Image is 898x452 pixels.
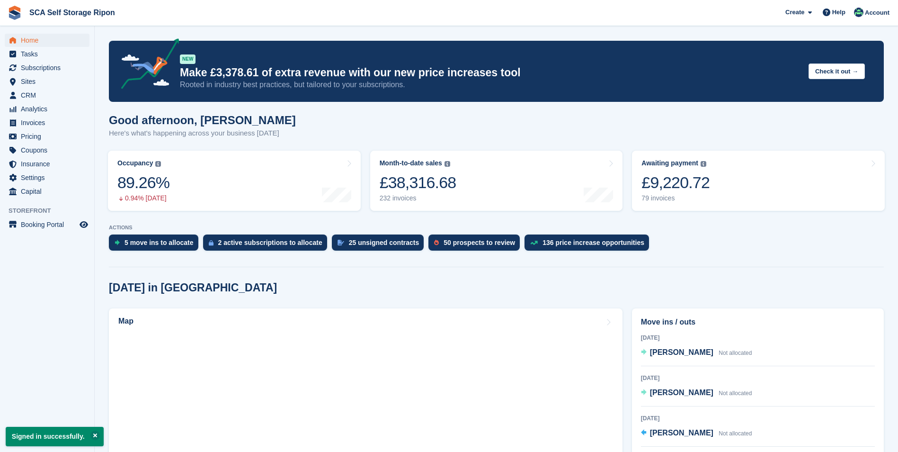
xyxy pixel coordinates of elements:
[641,374,875,382] div: [DATE]
[5,185,89,198] a: menu
[117,159,153,167] div: Occupancy
[370,151,623,211] a: Month-to-date sales £38,316.68 232 invoices
[21,116,78,129] span: Invoices
[21,130,78,143] span: Pricing
[641,194,710,202] div: 79 invoices
[124,239,194,246] div: 5 move ins to allocate
[332,235,429,255] a: 25 unsigned contracts
[26,5,119,20] a: SCA Self Storage Ripon
[109,225,884,231] p: ACTIONS
[641,159,698,167] div: Awaiting payment
[21,47,78,61] span: Tasks
[5,144,89,157] a: menu
[632,151,885,211] a: Awaiting payment £9,220.72 79 invoices
[109,235,203,255] a: 5 move ins to allocate
[118,317,133,325] h2: Map
[641,347,752,359] a: [PERSON_NAME] Not allocated
[5,102,89,116] a: menu
[180,66,801,80] p: Make £3,378.61 of extra revenue with our new price increases tool
[5,47,89,61] a: menu
[6,427,104,446] p: Signed in successfully.
[641,427,752,440] a: [PERSON_NAME] Not allocated
[785,8,804,17] span: Create
[21,218,78,231] span: Booking Portal
[109,114,296,127] h1: Good afternoon, [PERSON_NAME]
[719,430,752,437] span: Not allocated
[108,151,361,211] a: Occupancy 89.26% 0.94% [DATE]
[5,157,89,171] a: menu
[719,390,752,397] span: Not allocated
[9,206,94,216] span: Storefront
[8,6,22,20] img: stora-icon-8386f47178a22dfd0bd8f6a31ec36ba5ce8667c1dd55bd0f319d3a0aa187defe.svg
[203,235,332,255] a: 2 active subscriptions to allocate
[218,239,322,246] div: 2 active subscriptions to allocate
[21,102,78,116] span: Analytics
[180,54,196,64] div: NEW
[21,75,78,88] span: Sites
[5,218,89,231] a: menu
[21,34,78,47] span: Home
[641,173,710,192] div: £9,220.72
[5,34,89,47] a: menu
[380,173,456,192] div: £38,316.68
[117,173,169,192] div: 89.26%
[701,161,706,167] img: icon-info-grey-7440780725fd019a000dd9b08b2336e03edf1995a4989e88bcd33f0948082b44.svg
[650,429,713,437] span: [PERSON_NAME]
[21,157,78,171] span: Insurance
[180,80,801,90] p: Rooted in industry best practices, but tailored to your subscriptions.
[5,171,89,184] a: menu
[117,194,169,202] div: 0.94% [DATE]
[719,350,752,356] span: Not allocated
[21,89,78,102] span: CRM
[21,61,78,74] span: Subscriptions
[109,281,277,294] h2: [DATE] in [GEOGRAPHIC_DATA]
[21,144,78,157] span: Coupons
[21,171,78,184] span: Settings
[78,219,89,230] a: Preview store
[641,334,875,342] div: [DATE]
[155,161,161,167] img: icon-info-grey-7440780725fd019a000dd9b08b2336e03edf1995a4989e88bcd33f0948082b44.svg
[525,235,654,255] a: 136 price increase opportunities
[809,63,865,79] button: Check it out →
[641,387,752,399] a: [PERSON_NAME] Not allocated
[530,241,538,245] img: price_increase_opportunities-93ffe204e8149a01c8c9dc8f82e8f89637d9d84a8eef4429ea346261dce0b2c0.svg
[5,75,89,88] a: menu
[434,240,439,245] img: prospect-51fa495bee0391a8d652442698ab0144808aea92771e9ea1ae160a38d050c398.svg
[542,239,644,246] div: 136 price increase opportunities
[109,128,296,139] p: Here's what's happening across your business [DATE]
[21,185,78,198] span: Capital
[650,389,713,397] span: [PERSON_NAME]
[380,194,456,202] div: 232 invoices
[5,89,89,102] a: menu
[641,316,875,328] h2: Move ins / outs
[832,8,845,17] span: Help
[641,414,875,423] div: [DATE]
[444,239,515,246] div: 50 prospects to review
[380,159,442,167] div: Month-to-date sales
[5,130,89,143] a: menu
[865,8,889,18] span: Account
[854,8,863,17] img: Thomas Webb
[113,38,179,92] img: price-adjustments-announcement-icon-8257ccfd72463d97f412b2fc003d46551f7dbcb40ab6d574587a9cd5c0d94...
[338,240,344,245] img: contract_signature_icon-13c848040528278c33f63329250d36e43548de30e8caae1d1a13099fd9432cc5.svg
[428,235,525,255] a: 50 prospects to review
[349,239,419,246] div: 25 unsigned contracts
[115,240,120,245] img: move_ins_to_allocate_icon-fdf77a2bb77ea45bf5b3d319d69a93e2d87916cf1d5bf7949dd705db3b84f3ca.svg
[445,161,450,167] img: icon-info-grey-7440780725fd019a000dd9b08b2336e03edf1995a4989e88bcd33f0948082b44.svg
[209,240,213,246] img: active_subscription_to_allocate_icon-d502201f5373d7db506a760aba3b589e785aa758c864c3986d89f69b8ff3...
[650,348,713,356] span: [PERSON_NAME]
[5,61,89,74] a: menu
[5,116,89,129] a: menu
